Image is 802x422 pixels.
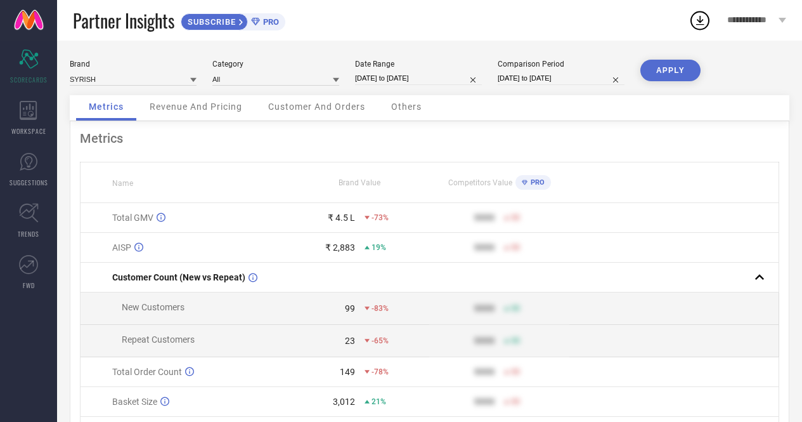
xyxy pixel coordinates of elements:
[70,60,197,69] div: Brand
[260,17,279,27] span: PRO
[340,367,355,377] div: 149
[212,60,339,69] div: Category
[18,229,39,239] span: TRENDS
[122,302,184,312] span: New Customers
[511,367,520,376] span: 50
[527,178,545,187] span: PRO
[474,213,495,223] div: 9999
[511,336,520,345] span: 50
[372,243,386,252] span: 19%
[89,102,124,112] span: Metrics
[511,243,520,252] span: 50
[10,178,48,187] span: SUGGESTIONS
[498,72,624,85] input: Select comparison period
[112,397,157,407] span: Basket Size
[333,397,355,407] div: 3,012
[112,242,131,253] span: AISP
[181,10,285,30] a: SUBSCRIBEPRO
[372,213,389,222] span: -73%
[355,60,482,69] div: Date Range
[268,102,365,112] span: Customer And Orders
[474,367,495,377] div: 9999
[511,213,520,222] span: 50
[345,303,355,313] div: 99
[474,242,495,253] div: 9999
[372,397,386,406] span: 21%
[372,336,389,345] span: -65%
[511,304,520,313] span: 50
[640,60,701,81] button: APPLY
[474,336,495,346] div: 9999
[328,213,355,223] div: ₹ 4.5 L
[448,178,512,187] span: Competitors Value
[325,242,355,253] div: ₹ 2,883
[181,17,239,27] span: SUBSCRIBE
[372,367,389,376] span: -78%
[355,72,482,85] input: Select date range
[511,397,520,406] span: 50
[112,179,133,188] span: Name
[112,367,182,377] span: Total Order Count
[10,75,48,84] span: SCORECARDS
[689,9,711,32] div: Open download list
[372,304,389,313] span: -83%
[23,280,35,290] span: FWD
[150,102,242,112] span: Revenue And Pricing
[345,336,355,346] div: 23
[122,334,195,345] span: Repeat Customers
[474,397,495,407] div: 9999
[73,8,174,34] span: Partner Insights
[112,213,153,223] span: Total GMV
[474,303,495,313] div: 9999
[498,60,624,69] div: Comparison Period
[80,131,779,146] div: Metrics
[112,272,245,282] span: Customer Count (New vs Repeat)
[11,126,46,136] span: WORKSPACE
[391,102,422,112] span: Others
[339,178,380,187] span: Brand Value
